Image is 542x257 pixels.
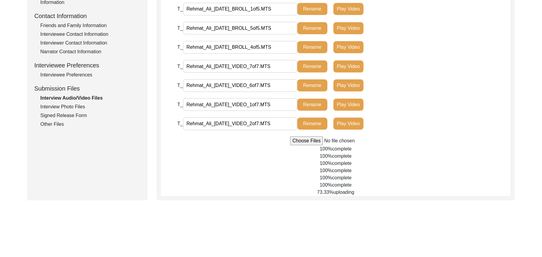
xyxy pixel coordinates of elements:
span: 100% [320,182,332,187]
span: 73.33% [317,190,333,195]
span: complete [332,161,352,166]
span: T_ [177,45,183,50]
div: Signed Release Form [40,112,140,119]
span: complete [332,182,352,187]
div: Interview Photo Files [40,103,140,110]
div: Narrator Contact Information [40,48,140,55]
button: Play Video [333,41,364,53]
button: Play Video [333,60,364,73]
div: Interviewee Contact Information [40,31,140,38]
button: Play Video [333,3,364,15]
div: Contact Information [34,11,140,20]
div: Interviewee Preferences [34,61,140,70]
button: Rename [297,41,327,53]
button: Rename [297,99,327,111]
div: Interviewer Contact Information [40,39,140,47]
button: Rename [297,118,327,130]
span: T_ [177,26,183,31]
span: complete [332,146,352,151]
button: Rename [297,60,327,73]
button: Rename [297,22,327,34]
button: Play Video [333,118,364,130]
span: uploading [333,190,354,195]
div: Submission Files [34,84,140,93]
div: Interviewee Preferences [40,71,140,79]
span: T_ [177,6,183,11]
button: Play Video [333,79,364,91]
span: T_ [177,64,183,69]
button: Rename [297,79,327,91]
button: Rename [297,3,327,15]
span: 100% [320,175,332,180]
button: Play Video [333,22,364,34]
div: Other Files [40,121,140,128]
span: complete [332,153,352,159]
span: 100% [320,168,332,173]
span: 100% [320,146,332,151]
span: 100% [320,153,332,159]
span: T_ [177,121,183,126]
span: complete [332,168,352,173]
span: T_ [177,83,183,88]
span: T_ [177,102,183,107]
div: Interview Audio/Video Files [40,94,140,102]
span: 100% [320,161,332,166]
button: Play Video [333,99,364,111]
span: complete [332,175,352,180]
div: Friends and Family Information [40,22,140,29]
